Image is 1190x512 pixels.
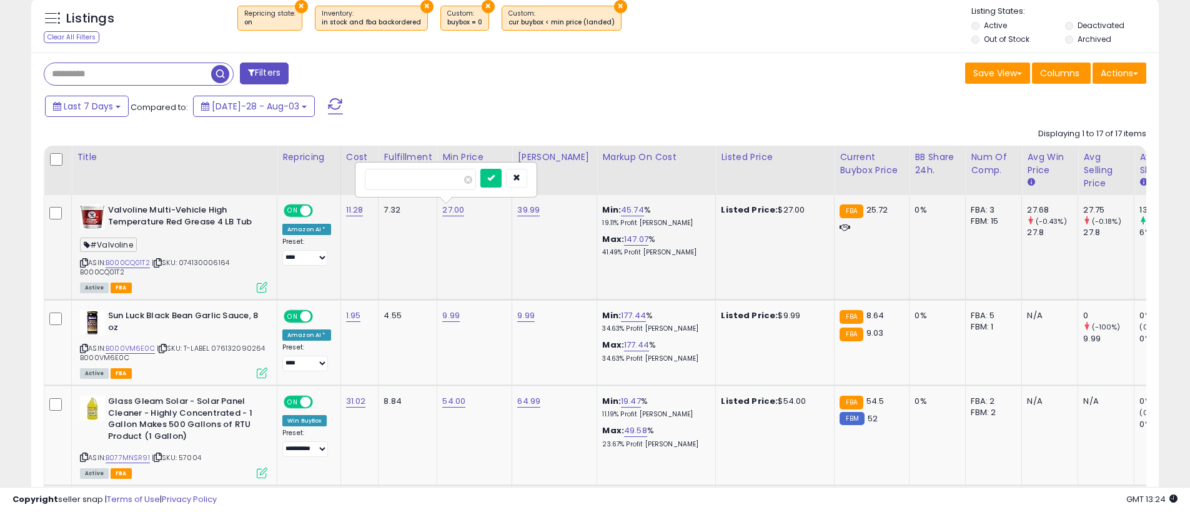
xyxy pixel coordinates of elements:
div: 0% [915,204,956,216]
div: Title [77,151,272,164]
span: 25.72 [866,204,888,216]
div: Avg BB Share [1139,151,1185,177]
span: 8.64 [866,309,885,321]
small: (-100%) [1092,322,1121,332]
div: $9.99 [721,310,825,321]
div: Amazon AI * [282,329,331,341]
span: 52 [868,413,878,424]
div: Displaying 1 to 17 of 17 items [1038,128,1146,140]
small: (-0.18%) [1092,216,1121,226]
div: N/A [1027,396,1068,407]
span: Columns [1040,67,1079,79]
span: All listings currently available for purchase on Amazon [80,283,109,293]
b: Listed Price: [721,395,778,407]
span: All listings currently available for purchase on Amazon [80,368,109,379]
label: Active [984,20,1007,31]
div: 27.68 [1027,204,1078,216]
div: % [602,396,706,419]
span: Custom: [508,9,615,28]
span: 2025-08-11 13:24 GMT [1126,493,1178,505]
div: 4.55 [384,310,427,321]
div: 0% [915,310,956,321]
div: Fulfillment Cost [384,151,432,177]
a: Privacy Policy [162,493,217,505]
span: ON [285,311,300,322]
small: FBM [840,412,864,425]
a: 11.28 [346,204,364,216]
span: #Valvoline [80,238,137,252]
small: (0%) [1139,408,1157,418]
a: 64.99 [517,395,540,408]
div: Listed Price [721,151,829,164]
div: 13% [1139,204,1190,216]
a: Terms of Use [107,493,160,505]
p: 34.63% Profit [PERSON_NAME] [602,354,706,363]
div: 0 [1083,310,1134,321]
a: B000CQ01T2 [106,258,150,268]
span: | SKU: T-LABEL 076132090264 B000VM6E0C [80,343,265,362]
span: Custom: [447,9,482,28]
div: FBM: 15 [971,216,1012,227]
div: FBA: 2 [971,396,1012,407]
button: Last 7 Days [45,96,129,117]
div: 7.32 [384,204,427,216]
div: 27.75 [1083,204,1134,216]
div: % [602,339,706,363]
span: 54.5 [866,395,885,407]
div: Markup on Cost [602,151,710,164]
div: % [602,310,706,333]
h5: Listings [66,10,114,28]
div: buybox = 0 [447,18,482,27]
div: $27.00 [721,204,825,216]
span: FBA [111,368,132,379]
div: Amazon AI * [282,224,331,235]
a: 177.44 [624,339,649,351]
p: 34.63% Profit [PERSON_NAME] [602,324,706,333]
div: N/A [1083,396,1124,407]
div: N/A [1027,310,1068,321]
p: 11.19% Profit [PERSON_NAME] [602,410,706,419]
button: Save View [965,63,1030,84]
div: Avg Win Price [1027,151,1073,177]
p: 19.11% Profit [PERSON_NAME] [602,219,706,228]
div: Current Buybox Price [840,151,904,177]
a: 1.95 [346,309,361,322]
div: 0% [1139,310,1190,321]
a: 39.99 [517,204,540,216]
img: 41fzrMQ-7UL._SL40_.jpg [80,310,105,335]
span: 9.03 [866,327,884,339]
div: Num of Comp. [971,151,1016,177]
span: FBA [111,468,132,479]
label: Deactivated [1078,20,1124,31]
div: seller snap | | [12,494,217,506]
small: FBA [840,396,863,409]
div: FBM: 1 [971,321,1012,333]
div: FBA: 5 [971,310,1012,321]
span: Compared to: [131,101,188,113]
div: % [602,425,706,448]
b: Valvoline Multi-Vehicle High Temperature Red Grease 4 LB Tub [108,204,260,231]
div: 8.84 [384,396,427,407]
a: 9.99 [442,309,460,322]
button: Actions [1093,63,1146,84]
div: Clear All Filters [44,31,99,43]
div: 0% [1139,419,1190,430]
span: OFF [311,311,331,322]
b: Min: [602,395,621,407]
span: | SKU: 074130006164 B000CQ01T2 [80,258,229,276]
div: 6% [1139,227,1190,238]
a: 19.47 [621,395,641,408]
a: 54.00 [442,395,465,408]
p: Listing States: [971,6,1159,18]
div: Cost [346,151,374,164]
span: OFF [311,206,331,216]
div: BB Share 24h. [915,151,960,177]
button: [DATE]-28 - Aug-03 [193,96,315,117]
b: Min: [602,309,621,321]
span: Last 7 Days [64,100,113,113]
b: Glass Gleam Solar - Solar Panel Cleaner - Highly Concentrated - 1 Gallon Makes 500 Gallons of RTU... [108,396,260,445]
a: 49.58 [624,424,647,437]
div: 27.8 [1027,227,1078,238]
span: Repricing state : [244,9,295,28]
img: 31EWpFj8+mL._SL40_.jpg [80,396,105,421]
